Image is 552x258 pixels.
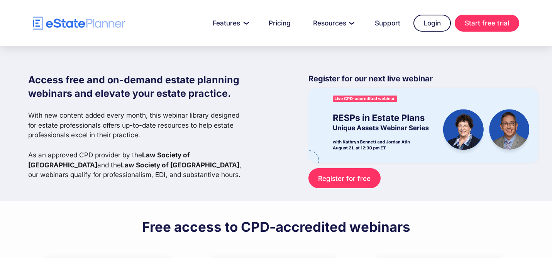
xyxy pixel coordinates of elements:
[121,161,239,169] strong: Law Society of [GEOGRAPHIC_DATA]
[28,110,247,180] p: With new content added every month, this webinar library designed for estate professionals offers...
[308,73,538,88] p: Register for our next live webinar
[308,168,381,188] a: Register for free
[28,151,190,169] strong: Law Society of [GEOGRAPHIC_DATA]
[33,17,125,30] a: home
[308,88,538,163] img: eState Academy webinar
[455,15,519,32] a: Start free trial
[304,15,362,31] a: Resources
[28,73,247,100] h1: Access free and on-demand estate planning webinars and elevate your estate practice.
[413,15,451,32] a: Login
[366,15,410,31] a: Support
[203,15,256,31] a: Features
[259,15,300,31] a: Pricing
[142,218,410,235] h2: Free access to CPD-accredited webinars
